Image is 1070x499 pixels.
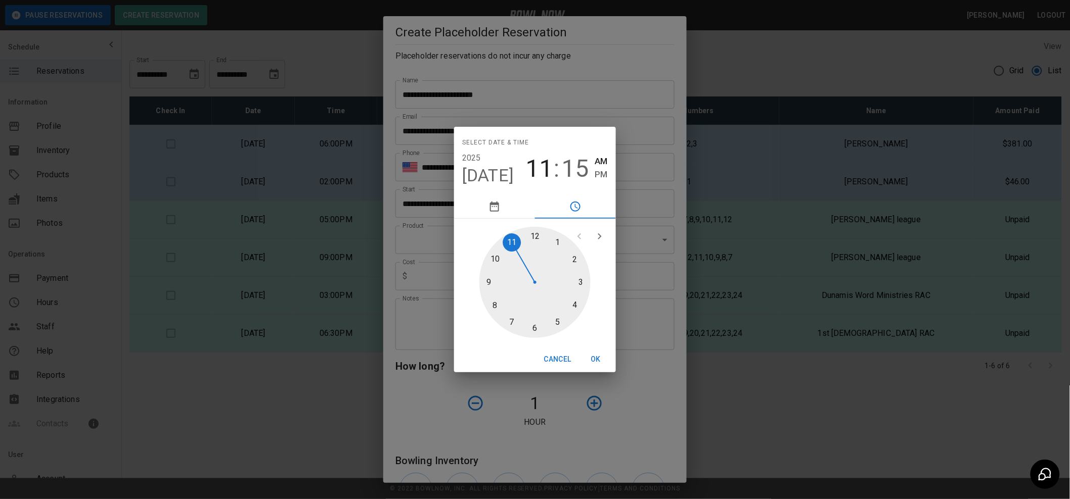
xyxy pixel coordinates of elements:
[535,194,616,219] button: pick time
[526,155,553,183] button: 11
[590,226,610,246] button: open next view
[462,135,529,151] span: Select date & time
[554,155,560,183] span: :
[462,165,514,186] button: [DATE]
[579,350,612,369] button: OK
[540,350,575,369] button: Cancel
[454,194,535,219] button: pick date
[562,155,589,183] button: 15
[462,151,481,165] button: 2025
[595,168,608,181] button: PM
[595,155,608,168] button: AM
